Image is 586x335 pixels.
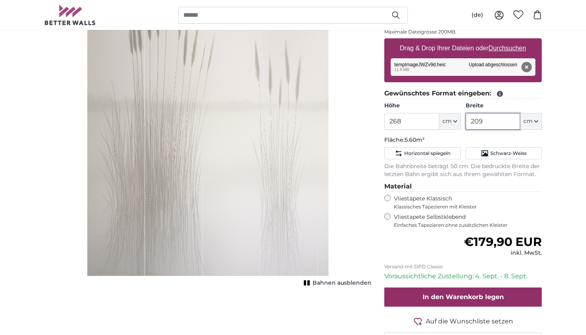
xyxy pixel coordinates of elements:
[490,150,527,157] span: Schwarz-Weiss
[404,150,450,157] span: Horizontal spiegeln
[465,8,490,22] button: (de)
[44,5,96,25] img: Betterwalls
[394,204,535,210] span: Klassisches Tapezieren mit Kleister
[384,102,460,110] label: Höhe
[464,234,542,249] span: €179,90 EUR
[384,287,542,307] button: In den Warenkorb legen
[394,195,535,210] label: Vliestapete Klassisch
[384,272,542,281] p: Voraussichtliche Zustellung: 4. Sept. - 8. Sept.
[466,147,542,159] button: Schwarz-Weiss
[384,163,542,178] p: Die Bahnbreite beträgt 50 cm. Die bedruckte Breite der letzten Bahn ergibt sich aus Ihrem gewählt...
[384,182,542,192] legend: Material
[384,147,460,159] button: Horizontal spiegeln
[397,40,529,56] label: Drag & Drop Ihrer Dateien oder
[384,29,542,35] p: Maximale Dateigrösse 200MB.
[466,102,542,110] label: Breite
[384,89,542,99] legend: Gewünschtes Format eingeben:
[394,222,542,228] span: Einfaches Tapezieren ohne zusätzlichen Kleister
[384,316,542,326] button: Auf die Wunschliste setzen
[442,117,452,125] span: cm
[439,113,461,130] button: cm
[313,279,372,287] span: Bahnen ausblenden
[384,136,542,144] p: Fläche:
[301,278,372,289] button: Bahnen ausblenden
[405,136,425,143] span: 5.60m²
[423,293,504,301] span: In den Warenkorb legen
[426,317,513,326] span: Auf die Wunschliste setzen
[520,113,542,130] button: cm
[523,117,533,125] span: cm
[394,213,542,228] label: Vliestapete Selbstklebend
[489,45,526,52] u: Durchsuchen
[464,249,542,257] div: inkl. MwSt.
[384,264,542,270] p: Versand mit DPD Classic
